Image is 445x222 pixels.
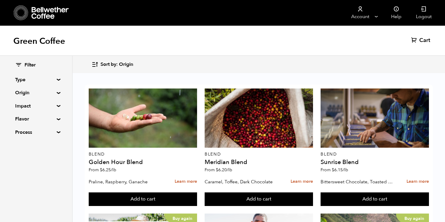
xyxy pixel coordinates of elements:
[100,167,102,173] span: $
[205,152,313,156] p: Blend
[407,175,429,188] a: Learn more
[205,159,313,165] h4: Meridian Blend
[321,177,394,186] p: Bittersweet Chocolate, Toasted Marshmallow, Candied Orange, Praline
[101,61,133,68] span: Sort by: Origin
[91,57,133,72] button: Sort by: Origin
[205,177,279,186] p: Caramel, Toffee, Dark Chocolate
[89,152,197,156] p: Blend
[13,36,65,47] h1: Green Coffee
[111,167,116,173] span: /lb
[15,76,57,83] summary: Type
[89,192,197,206] button: Add to cart
[15,89,57,96] summary: Origin
[419,37,430,44] span: Cart
[205,167,232,173] span: From
[216,167,218,173] span: $
[332,167,334,173] span: $
[25,62,36,69] span: Filter
[332,167,348,173] bdi: 6.15
[15,115,57,123] summary: Flavor
[291,175,313,188] a: Learn more
[411,37,432,44] a: Cart
[89,159,197,165] h4: Golden Hour Blend
[205,192,313,206] button: Add to cart
[175,175,197,188] a: Learn more
[15,102,57,110] summary: Impact
[216,167,232,173] bdi: 6.20
[100,167,116,173] bdi: 6.25
[89,177,163,186] p: Praline, Raspberry, Ganache
[321,192,429,206] button: Add to cart
[227,167,232,173] span: /lb
[321,152,429,156] p: Blend
[343,167,348,173] span: /lb
[321,159,429,165] h4: Sunrise Blend
[321,167,348,173] span: From
[15,129,57,136] summary: Process
[89,167,116,173] span: From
